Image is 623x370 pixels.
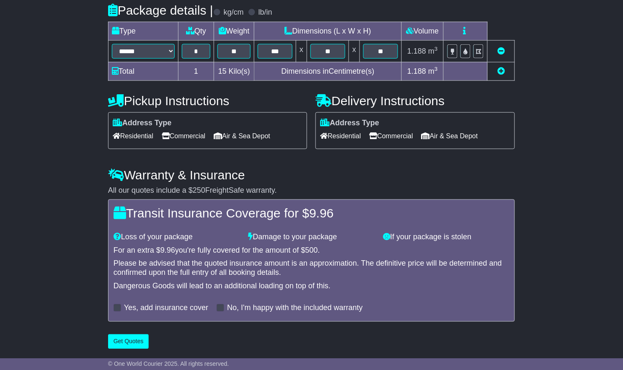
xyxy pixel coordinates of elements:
[349,40,360,62] td: x
[296,40,307,62] td: x
[108,334,149,349] button: Get Quotes
[320,129,361,142] span: Residential
[114,282,509,291] div: Dangerous Goods will lead to an additional loading on top of this.
[497,47,505,55] a: Remove this item
[114,259,509,277] div: Please be advised that the quoted insurance amount is an approximation. The definitive price will...
[108,168,515,182] h4: Warranty & Insurance
[224,8,244,17] label: kg/cm
[124,304,208,313] label: Yes, add insurance cover
[113,129,153,142] span: Residential
[114,207,509,220] h4: Transit Insurance Coverage for $
[244,233,379,242] div: Damage to your package
[402,22,444,40] td: Volume
[214,129,270,142] span: Air & Sea Depot
[227,304,363,313] label: No, I'm happy with the included warranty
[254,22,402,40] td: Dimensions (L x W x H)
[421,129,478,142] span: Air & Sea Depot
[428,67,438,75] span: m
[370,129,413,142] span: Commercial
[108,360,229,367] span: © One World Courier 2025. All rights reserved.
[497,67,505,75] a: Add new item
[259,8,272,17] label: lb/in
[214,22,254,40] td: Weight
[193,186,205,194] span: 250
[320,119,379,128] label: Address Type
[305,246,318,255] span: 500
[178,22,214,40] td: Qty
[108,186,515,195] div: All our quotes include a $ FreightSafe warranty.
[428,47,438,55] span: m
[108,62,178,80] td: Total
[315,94,515,108] h4: Delivery Instructions
[108,22,178,40] td: Type
[214,62,254,80] td: Kilo(s)
[218,67,227,75] span: 15
[162,129,205,142] span: Commercial
[109,233,244,242] div: Loss of your package
[108,94,308,108] h4: Pickup Instructions
[379,233,514,242] div: If your package is stolen
[254,62,402,80] td: Dimensions in Centimetre(s)
[114,246,509,256] div: For an extra $ you're fully covered for the amount of $ .
[434,46,438,52] sup: 3
[160,246,175,255] span: 9.96
[309,207,333,220] span: 9.96
[434,66,438,72] sup: 3
[113,119,172,128] label: Address Type
[178,62,214,80] td: 1
[407,47,426,55] span: 1.188
[108,3,213,17] h4: Package details |
[407,67,426,75] span: 1.188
